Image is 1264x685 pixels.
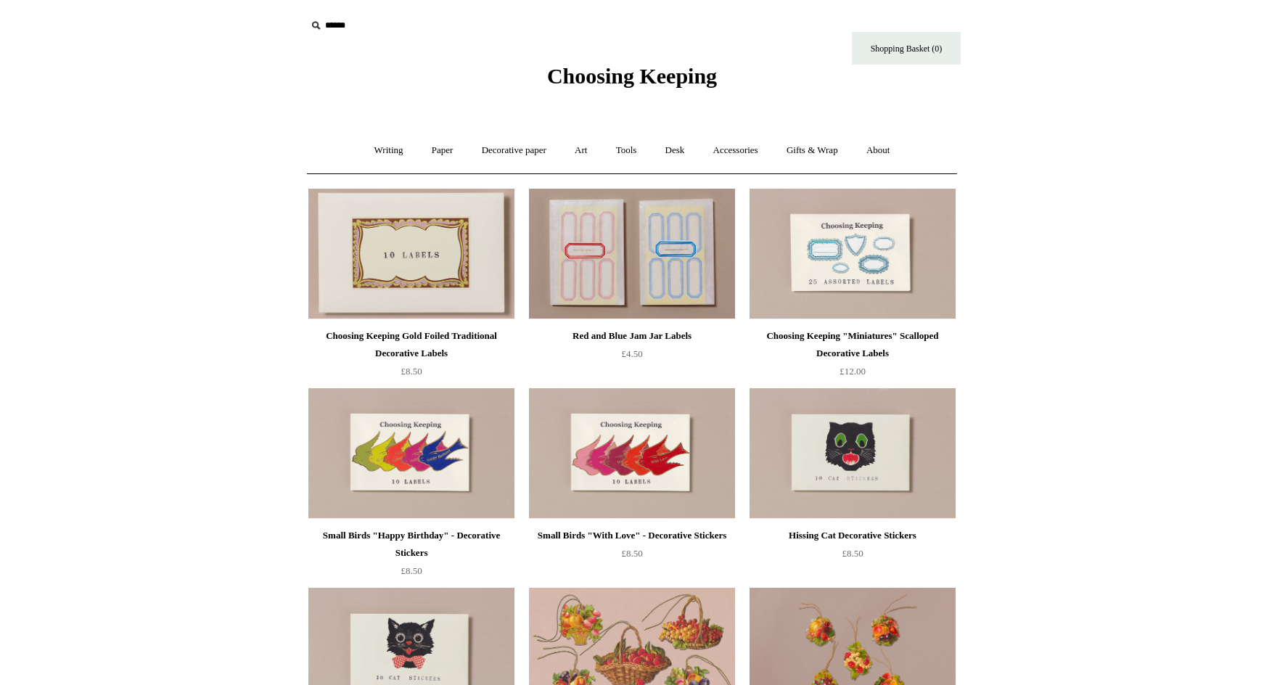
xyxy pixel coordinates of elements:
div: Red and Blue Jam Jar Labels [533,327,731,345]
a: Tools [603,131,650,170]
span: £8.50 [401,565,422,576]
div: Hissing Cat Decorative Stickers [753,527,952,544]
span: £8.50 [401,366,422,377]
a: Red and Blue Jam Jar Labels £4.50 [529,327,735,387]
a: Writing [361,131,416,170]
a: Small Birds "Happy Birthday" - Decorative Stickers Small Birds "Happy Birthday" - Decorative Stic... [308,388,514,519]
img: Choosing Keeping "Miniatures" Scalloped Decorative Labels [750,189,956,319]
img: Small Birds "With Love" - Decorative Stickers [529,388,735,519]
a: Small Birds "With Love" - Decorative Stickers £8.50 [529,527,735,586]
a: Small Birds "With Love" - Decorative Stickers Small Birds "With Love" - Decorative Stickers [529,388,735,519]
a: About [853,131,903,170]
img: Choosing Keeping Gold Foiled Traditional Decorative Labels [308,189,514,319]
div: Choosing Keeping "Miniatures" Scalloped Decorative Labels [753,327,952,362]
a: Choosing Keeping "Miniatures" Scalloped Decorative Labels £12.00 [750,327,956,387]
span: £8.50 [842,548,863,559]
span: £12.00 [840,366,866,377]
a: Hissing Cat Decorative Stickers Hissing Cat Decorative Stickers [750,388,956,519]
a: Choosing Keeping "Miniatures" Scalloped Decorative Labels Choosing Keeping "Miniatures" Scalloped... [750,189,956,319]
a: Choosing Keeping Gold Foiled Traditional Decorative Labels Choosing Keeping Gold Foiled Tradition... [308,189,514,319]
a: Art [562,131,600,170]
div: Small Birds "Happy Birthday" - Decorative Stickers [312,527,511,562]
img: Hissing Cat Decorative Stickers [750,388,956,519]
div: Choosing Keeping Gold Foiled Traditional Decorative Labels [312,327,511,362]
a: Red and Blue Jam Jar Labels Red and Blue Jam Jar Labels [529,189,735,319]
a: Choosing Keeping Gold Foiled Traditional Decorative Labels £8.50 [308,327,514,387]
a: Decorative paper [469,131,559,170]
a: Gifts & Wrap [773,131,851,170]
div: Small Birds "With Love" - Decorative Stickers [533,527,731,544]
a: Choosing Keeping [547,75,717,86]
a: Small Birds "Happy Birthday" - Decorative Stickers £8.50 [308,527,514,586]
span: £8.50 [621,548,642,559]
a: Desk [652,131,698,170]
span: £4.50 [621,348,642,359]
img: Red and Blue Jam Jar Labels [529,189,735,319]
a: Hissing Cat Decorative Stickers £8.50 [750,527,956,586]
span: Choosing Keeping [547,64,717,88]
img: Small Birds "Happy Birthday" - Decorative Stickers [308,388,514,519]
a: Shopping Basket (0) [852,32,961,65]
a: Paper [419,131,467,170]
a: Accessories [700,131,771,170]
